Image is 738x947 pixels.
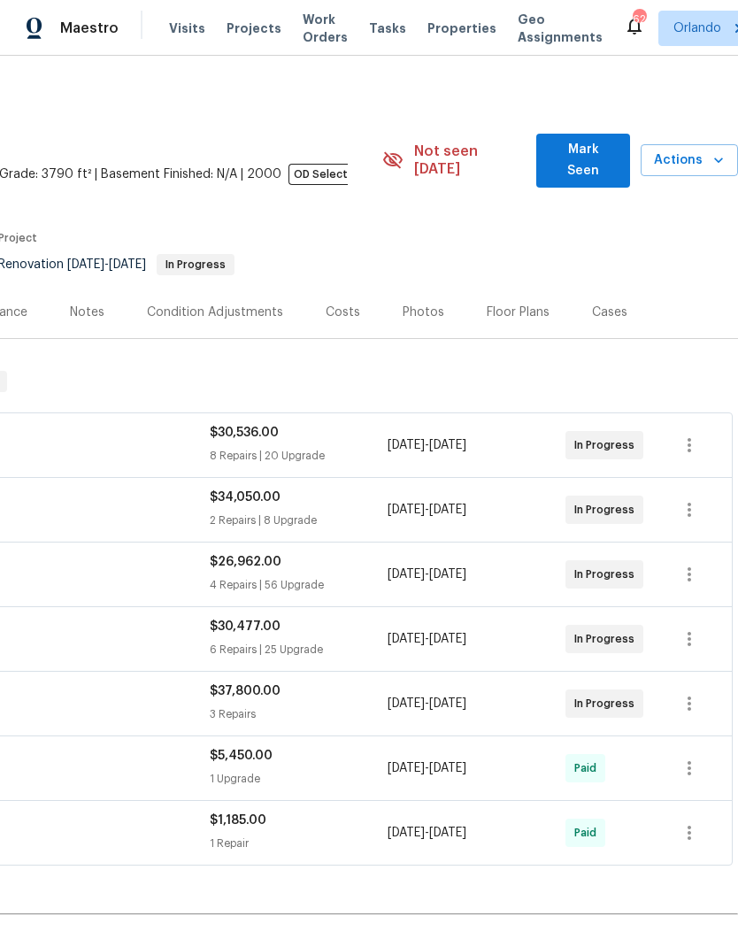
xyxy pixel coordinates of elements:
[210,512,388,529] div: 2 Repairs | 8 Upgrade
[518,11,603,46] span: Geo Assignments
[369,22,406,35] span: Tasks
[388,566,466,583] span: -
[388,759,466,777] span: -
[592,304,627,321] div: Cases
[169,19,205,37] span: Visits
[109,258,146,271] span: [DATE]
[429,439,466,451] span: [DATE]
[388,630,466,648] span: -
[429,697,466,710] span: [DATE]
[70,304,104,321] div: Notes
[388,568,425,581] span: [DATE]
[388,824,466,842] span: -
[210,705,388,723] div: 3 Repairs
[574,759,603,777] span: Paid
[429,568,466,581] span: [DATE]
[427,19,496,37] span: Properties
[487,304,550,321] div: Floor Plans
[641,144,738,177] button: Actions
[429,633,466,645] span: [DATE]
[414,142,526,178] span: Not seen [DATE]
[388,695,466,712] span: -
[60,19,119,37] span: Maestro
[574,695,642,712] span: In Progress
[536,134,629,188] button: Mark Seen
[210,576,388,594] div: 4 Repairs | 56 Upgrade
[210,556,281,568] span: $26,962.00
[429,504,466,516] span: [DATE]
[210,491,281,504] span: $34,050.00
[210,835,388,852] div: 1 Repair
[574,501,642,519] span: In Progress
[210,447,388,465] div: 8 Repairs | 20 Upgrade
[673,19,721,37] span: Orlando
[550,139,615,182] span: Mark Seen
[429,762,466,774] span: [DATE]
[67,258,146,271] span: -
[147,304,283,321] div: Condition Adjustments
[326,304,360,321] div: Costs
[210,641,388,658] div: 6 Repairs | 25 Upgrade
[574,824,603,842] span: Paid
[403,304,444,321] div: Photos
[388,501,466,519] span: -
[574,436,642,454] span: In Progress
[388,504,425,516] span: [DATE]
[633,11,645,28] div: 62
[158,259,233,270] span: In Progress
[210,750,273,762] span: $5,450.00
[574,566,642,583] span: In Progress
[655,150,724,172] span: Actions
[388,439,425,451] span: [DATE]
[227,19,281,37] span: Projects
[388,436,466,454] span: -
[210,770,388,788] div: 1 Upgrade
[210,685,281,697] span: $37,800.00
[429,827,466,839] span: [DATE]
[388,762,425,774] span: [DATE]
[210,427,279,439] span: $30,536.00
[303,11,348,46] span: Work Orders
[388,827,425,839] span: [DATE]
[574,630,642,648] span: In Progress
[388,697,425,710] span: [DATE]
[210,620,281,633] span: $30,477.00
[67,258,104,271] span: [DATE]
[388,633,425,645] span: [DATE]
[210,814,266,827] span: $1,185.00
